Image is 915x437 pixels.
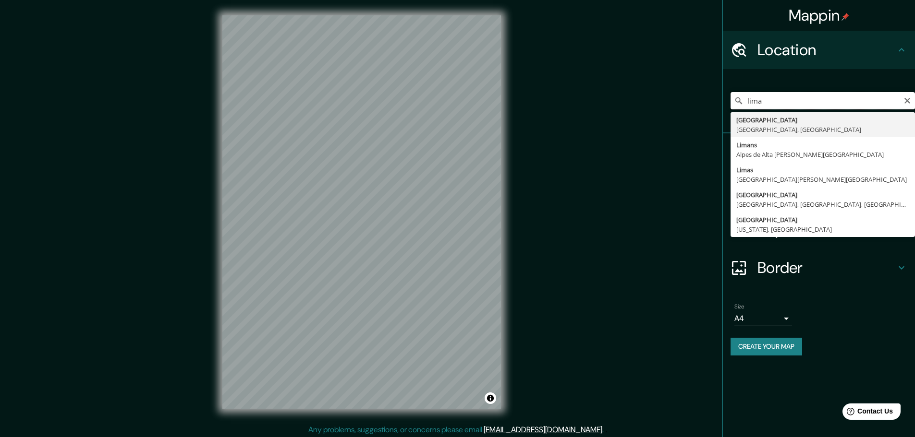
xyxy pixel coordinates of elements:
[736,140,909,150] div: Limans
[723,172,915,210] div: Style
[830,400,904,426] iframe: Help widget launcher
[842,13,849,21] img: pin-icon.png
[734,311,792,326] div: A4
[222,15,501,409] canvas: Map
[736,224,909,234] div: [US_STATE], [GEOGRAPHIC_DATA]
[723,133,915,172] div: Pins
[736,165,909,175] div: Limas
[757,40,896,59] h4: Location
[789,6,850,25] h4: Mappin
[723,248,915,287] div: Border
[736,190,909,200] div: [GEOGRAPHIC_DATA]
[731,338,802,355] button: Create your map
[757,258,896,277] h4: Border
[736,125,909,134] div: [GEOGRAPHIC_DATA], [GEOGRAPHIC_DATA]
[736,150,909,159] div: Alpes de Alta [PERSON_NAME][GEOGRAPHIC_DATA]
[757,220,896,239] h4: Layout
[308,424,604,436] p: Any problems, suggestions, or concerns please email .
[736,175,909,184] div: [GEOGRAPHIC_DATA][PERSON_NAME][GEOGRAPHIC_DATA]
[734,303,744,311] label: Size
[903,95,911,105] button: Clear
[723,210,915,248] div: Layout
[604,424,605,436] div: .
[731,92,915,109] input: Pick your city or area
[605,424,607,436] div: .
[484,425,602,435] a: [EMAIL_ADDRESS][DOMAIN_NAME]
[485,392,496,404] button: Toggle attribution
[723,31,915,69] div: Location
[736,215,909,224] div: [GEOGRAPHIC_DATA]
[736,200,909,209] div: [GEOGRAPHIC_DATA], [GEOGRAPHIC_DATA], [GEOGRAPHIC_DATA]
[736,115,909,125] div: [GEOGRAPHIC_DATA]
